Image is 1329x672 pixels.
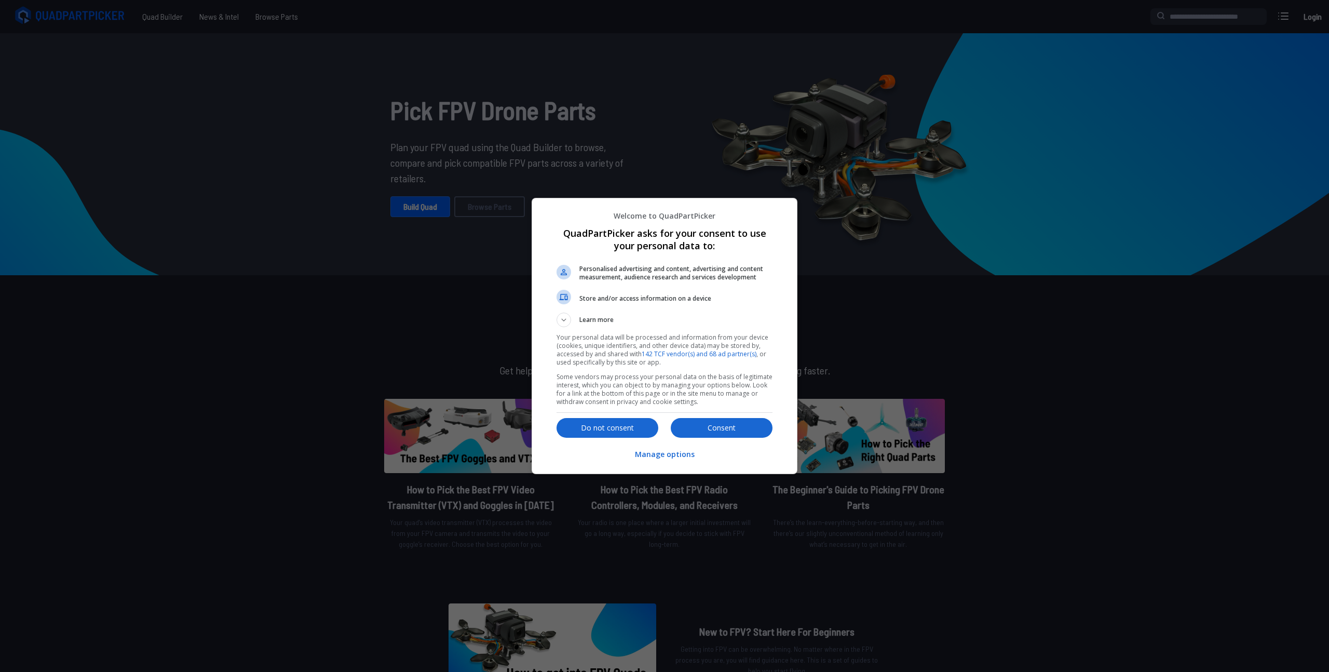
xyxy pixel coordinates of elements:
[557,333,772,367] p: Your personal data will be processed and information from your device (cookies, unique identifier...
[635,443,695,466] button: Manage options
[557,313,772,327] button: Learn more
[579,315,614,327] span: Learn more
[642,350,756,358] a: 142 TCF vendor(s) and 68 ad partner(s)
[635,449,695,460] p: Manage options
[671,423,772,433] p: Consent
[557,373,772,406] p: Some vendors may process your personal data on the basis of legitimate interest, which you can ob...
[557,423,658,433] p: Do not consent
[557,227,772,252] h1: QuadPartPicker asks for your consent to use your personal data to:
[579,294,772,303] span: Store and/or access information on a device
[557,418,658,438] button: Do not consent
[671,418,772,438] button: Consent
[557,211,772,221] p: Welcome to QuadPartPicker
[532,198,797,474] div: QuadPartPicker asks for your consent to use your personal data to:
[579,265,772,281] span: Personalised advertising and content, advertising and content measurement, audience research and ...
